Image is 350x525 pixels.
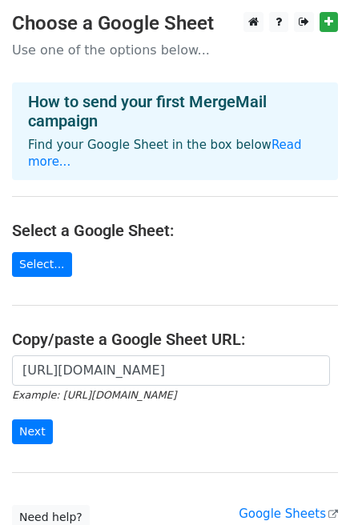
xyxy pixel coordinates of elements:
p: Use one of the options below... [12,42,338,58]
input: Next [12,419,53,444]
p: Find your Google Sheet in the box below [28,137,322,170]
h4: Select a Google Sheet: [12,221,338,240]
small: Example: [URL][DOMAIN_NAME] [12,389,176,401]
input: Paste your Google Sheet URL here [12,355,330,386]
h4: How to send your first MergeMail campaign [28,92,322,130]
iframe: Chat Widget [270,448,350,525]
a: Google Sheets [239,507,338,521]
a: Read more... [28,138,302,169]
h4: Copy/paste a Google Sheet URL: [12,330,338,349]
a: Select... [12,252,72,277]
h3: Choose a Google Sheet [12,12,338,35]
